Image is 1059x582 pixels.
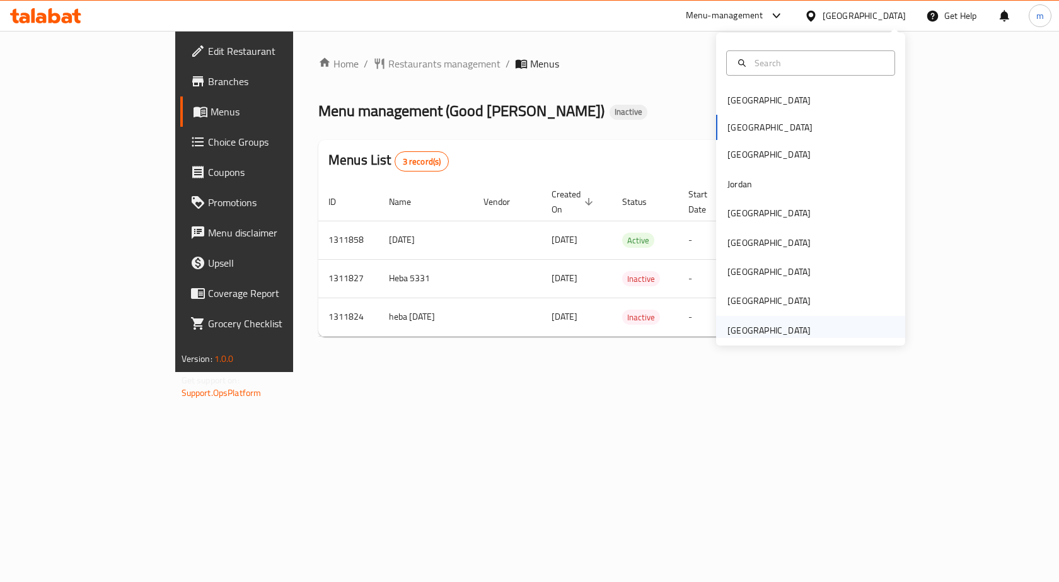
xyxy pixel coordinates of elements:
span: [DATE] [552,270,577,286]
span: Coupons [208,165,342,180]
div: Total records count [395,151,449,172]
a: Upsell [180,248,352,278]
td: - [678,298,739,336]
div: [GEOGRAPHIC_DATA] [727,93,811,107]
span: Menus [530,56,559,71]
span: Vendor [483,194,526,209]
span: Status [622,194,663,209]
div: Menu-management [686,8,763,23]
div: [GEOGRAPHIC_DATA] [727,236,811,250]
span: ID [328,194,352,209]
span: Choice Groups [208,134,342,149]
span: Promotions [208,195,342,210]
span: Edit Restaurant [208,44,342,59]
a: Branches [180,66,352,96]
td: - [678,259,739,298]
a: Edit Restaurant [180,36,352,66]
nav: breadcrumb [318,56,859,71]
a: Coverage Report [180,278,352,308]
span: Inactive [610,107,647,117]
span: [DATE] [552,231,577,248]
div: [GEOGRAPHIC_DATA] [727,294,811,308]
li: / [364,56,368,71]
span: Active [622,233,654,248]
span: Start Date [688,187,724,217]
div: [GEOGRAPHIC_DATA] [823,9,906,23]
a: Grocery Checklist [180,308,352,339]
div: [GEOGRAPHIC_DATA] [727,323,811,337]
td: heba [DATE] [379,298,473,336]
span: Coverage Report [208,286,342,301]
span: Branches [208,74,342,89]
div: Jordan [727,177,752,191]
span: 3 record(s) [395,156,449,168]
span: Menu management ( Good [PERSON_NAME] ) [318,96,605,125]
span: 1.0.0 [214,351,234,367]
div: [GEOGRAPHIC_DATA] [727,148,811,161]
li: / [506,56,510,71]
span: m [1036,9,1044,23]
span: Restaurants management [388,56,501,71]
a: Menus [180,96,352,127]
a: Menu disclaimer [180,218,352,248]
td: [DATE] [379,221,473,259]
span: Name [389,194,427,209]
span: [DATE] [552,308,577,325]
span: Upsell [208,255,342,271]
td: - [678,221,739,259]
td: Heba 5331 [379,259,473,298]
span: Grocery Checklist [208,316,342,331]
div: [GEOGRAPHIC_DATA] [727,206,811,220]
a: Choice Groups [180,127,352,157]
h2: Menus List [328,151,449,172]
a: Coupons [180,157,352,187]
span: Inactive [622,272,660,286]
table: enhanced table [318,183,945,337]
span: Version: [182,351,212,367]
a: Restaurants management [373,56,501,71]
div: [GEOGRAPHIC_DATA] [727,265,811,279]
div: Inactive [622,271,660,286]
span: Get support on: [182,372,240,388]
span: Inactive [622,310,660,325]
span: Menu disclaimer [208,225,342,240]
span: Created On [552,187,597,217]
a: Promotions [180,187,352,218]
a: Support.OpsPlatform [182,385,262,401]
div: Inactive [610,105,647,120]
div: Inactive [622,310,660,325]
input: Search [749,56,887,70]
span: Menus [211,104,342,119]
